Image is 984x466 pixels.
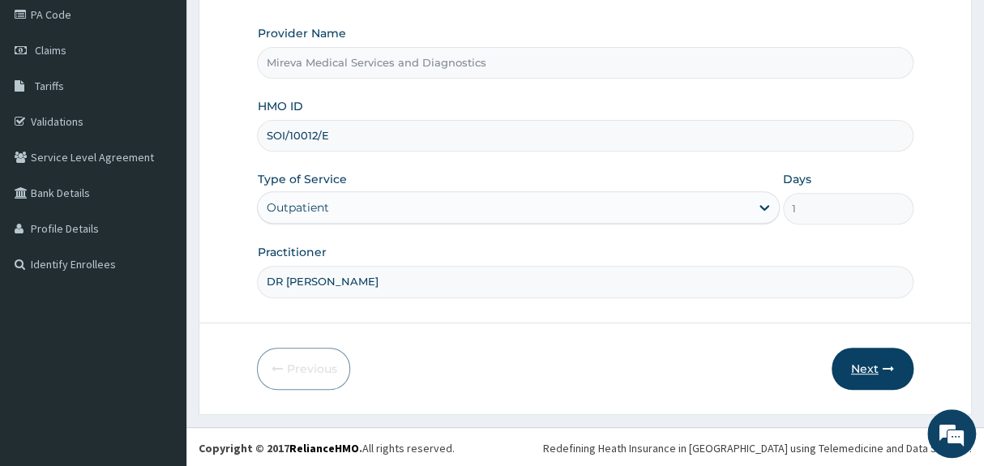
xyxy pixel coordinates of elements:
div: Outpatient [266,199,328,216]
button: Previous [257,348,350,390]
input: Enter Name [257,266,913,297]
label: Practitioner [257,244,326,260]
label: Provider Name [257,25,345,41]
span: Tariffs [35,79,64,93]
strong: Copyright © 2017 . [199,441,362,455]
div: Redefining Heath Insurance in [GEOGRAPHIC_DATA] using Telemedicine and Data Science! [543,440,972,456]
a: RelianceHMO [289,441,359,455]
span: Claims [35,43,66,58]
input: Enter HMO ID [257,120,913,152]
label: Type of Service [257,171,346,187]
label: HMO ID [257,98,302,114]
button: Next [832,348,913,390]
label: Days [783,171,811,187]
